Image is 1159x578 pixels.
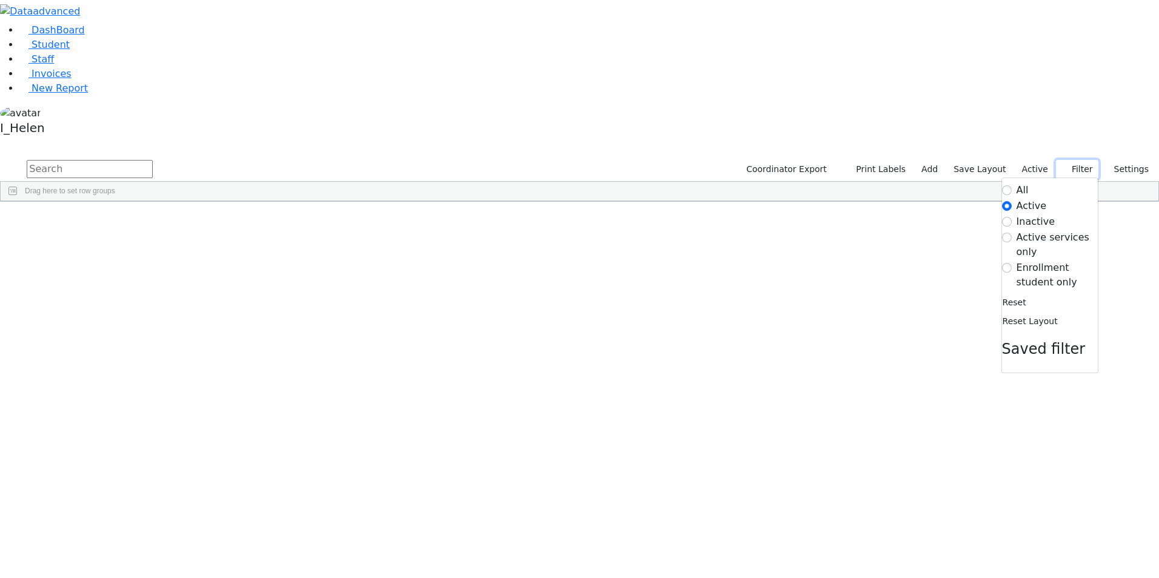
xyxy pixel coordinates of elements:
a: New Report [19,82,88,94]
span: Invoices [32,68,72,79]
button: Save Layout [948,160,1011,179]
span: Staff [32,53,54,65]
input: Search [27,160,153,178]
button: Filter [1056,160,1098,179]
a: Student [19,39,70,50]
label: Enrollment student only [1017,261,1098,290]
input: Inactive [1002,217,1012,227]
label: Active [1017,199,1047,213]
input: Enrollment student only [1002,263,1012,273]
a: Add [916,160,943,179]
label: Active services only [1017,230,1098,259]
div: Settings [1001,178,1098,373]
span: DashBoard [32,24,85,36]
input: Active [1002,201,1012,211]
span: Saved filter [1002,340,1086,357]
a: Invoices [19,68,72,79]
button: Coordinator Export [738,160,832,179]
label: All [1017,183,1029,198]
span: Student [32,39,70,50]
button: Settings [1098,160,1154,179]
span: Drag here to set row groups [25,187,115,195]
label: Inactive [1017,214,1055,229]
input: All [1002,185,1012,195]
span: New Report [32,82,88,94]
button: Reset [1002,293,1027,312]
input: Active services only [1002,233,1012,242]
a: DashBoard [19,24,85,36]
a: Staff [19,53,54,65]
button: Print Labels [842,160,911,179]
label: Active [1017,160,1054,179]
button: Reset Layout [1002,312,1058,331]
